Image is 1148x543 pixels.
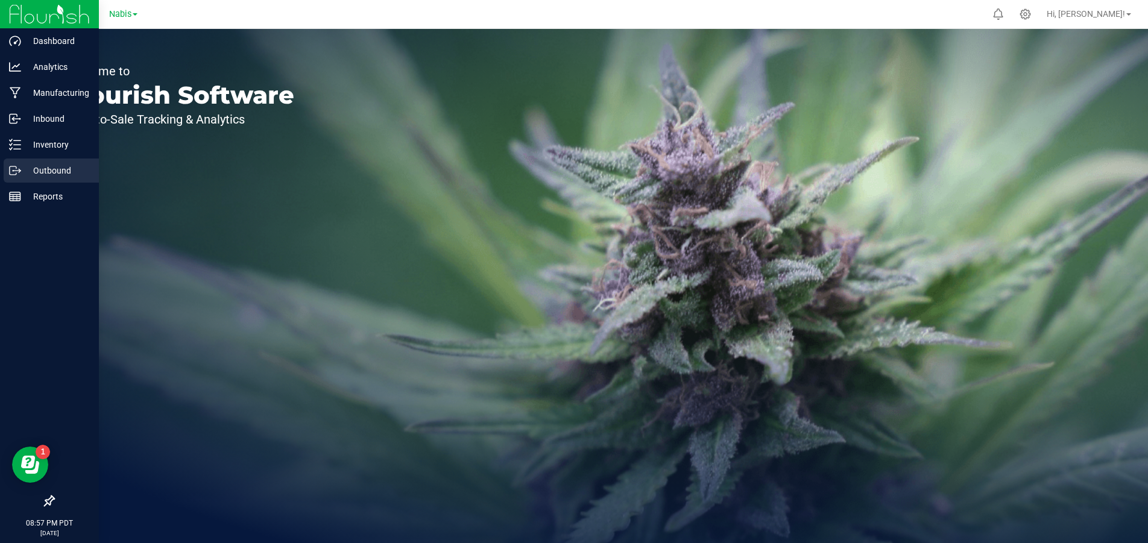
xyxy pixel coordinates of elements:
[1047,9,1125,19] span: Hi, [PERSON_NAME]!
[5,529,93,538] p: [DATE]
[21,137,93,152] p: Inventory
[5,518,93,529] p: 08:57 PM PDT
[9,61,21,73] inline-svg: Analytics
[65,83,294,107] p: Flourish Software
[21,60,93,74] p: Analytics
[9,35,21,47] inline-svg: Dashboard
[65,65,294,77] p: Welcome to
[1018,8,1033,20] div: Manage settings
[21,163,93,178] p: Outbound
[12,447,48,483] iframe: Resource center
[9,113,21,125] inline-svg: Inbound
[109,9,131,19] span: Nabis
[9,87,21,99] inline-svg: Manufacturing
[21,34,93,48] p: Dashboard
[21,111,93,126] p: Inbound
[9,139,21,151] inline-svg: Inventory
[9,165,21,177] inline-svg: Outbound
[9,190,21,202] inline-svg: Reports
[21,86,93,100] p: Manufacturing
[65,113,294,125] p: Seed-to-Sale Tracking & Analytics
[36,445,50,459] iframe: Resource center unread badge
[21,189,93,204] p: Reports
